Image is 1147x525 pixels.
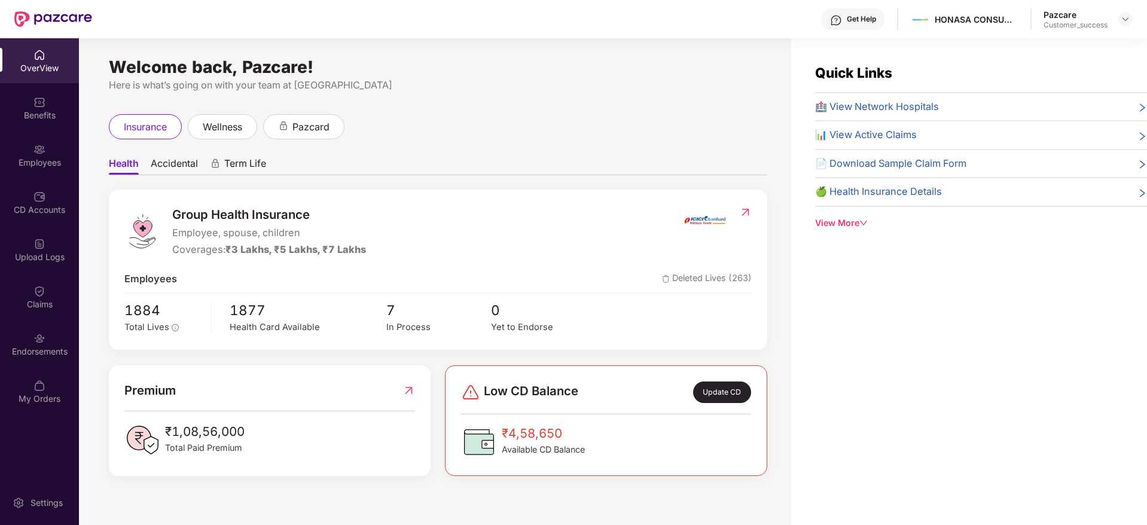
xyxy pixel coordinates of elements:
[124,322,169,332] span: Total Lives
[1044,9,1108,20] div: Pazcare
[491,321,596,334] div: Yet to Endorse
[386,300,491,321] span: 7
[847,14,876,24] div: Get Help
[662,275,670,283] img: deleteIcon
[491,300,596,321] span: 0
[33,49,45,61] img: svg+xml;base64,PHN2ZyBpZD0iSG9tZSIgeG1sbnM9Imh0dHA6Ly93d3cudzMub3JnLzIwMDAvc3ZnIiB3aWR0aD0iMjAiIG...
[1044,20,1108,30] div: Customer_success
[225,243,366,255] span: ₹3 Lakhs, ₹5 Lakhs, ₹7 Lakhs
[815,99,939,115] span: 🏥 View Network Hospitals
[230,300,386,321] span: 1877
[912,11,929,28] img: Mamaearth%20Logo.jpg
[33,332,45,344] img: svg+xml;base64,PHN2ZyBpZD0iRW5kb3JzZW1lbnRzIiB4bWxucz0iaHR0cDovL3d3dy53My5vcmcvMjAwMC9zdmciIHdpZH...
[815,184,942,200] span: 🍏 Health Insurance Details
[815,216,1147,230] div: View More
[14,11,92,27] img: New Pazcare Logo
[33,380,45,392] img: svg+xml;base64,PHN2ZyBpZD0iTXlfT3JkZXJzIiBkYXRhLW5hbWU9Ik15IE9yZGVycyIgeG1sbnM9Imh0dHA6Ly93d3cudz...
[1137,187,1147,200] span: right
[151,157,198,175] span: Accidental
[124,422,160,458] img: PaidPremiumIcon
[172,324,179,331] span: info-circle
[33,238,45,250] img: svg+xml;base64,PHN2ZyBpZD0iVXBsb2FkX0xvZ3MiIGRhdGEtbmFtZT0iVXBsb2FkIExvZ3MiIHhtbG5zPSJodHRwOi8vd3...
[124,213,160,249] img: logo
[33,191,45,203] img: svg+xml;base64,PHN2ZyBpZD0iQ0RfQWNjb3VudHMiIGRhdGEtbmFtZT0iQ0QgQWNjb3VudHMiIHhtbG5zPSJodHRwOi8vd3...
[815,156,966,172] span: 📄 Download Sample Claim Form
[109,157,139,175] span: Health
[461,424,497,460] img: CDBalanceIcon
[172,225,366,241] span: Employee, spouse, children
[484,381,578,403] span: Low CD Balance
[33,96,45,108] img: svg+xml;base64,PHN2ZyBpZD0iQmVuZWZpdHMiIHhtbG5zPSJodHRwOi8vd3d3LnczLm9yZy8yMDAwL3N2ZyIgd2lkdGg9Ij...
[502,424,585,443] span: ₹4,58,650
[859,219,868,227] span: down
[13,497,25,509] img: svg+xml;base64,PHN2ZyBpZD0iU2V0dGluZy0yMHgyMCIgeG1sbnM9Imh0dHA6Ly93d3cudzMub3JnLzIwMDAvc3ZnIiB3aW...
[815,127,917,143] span: 📊 View Active Claims
[172,242,366,258] div: Coverages:
[210,158,221,169] div: animation
[502,443,585,456] span: Available CD Balance
[124,120,167,135] span: insurance
[124,381,176,400] span: Premium
[1121,14,1130,24] img: svg+xml;base64,PHN2ZyBpZD0iRHJvcGRvd24tMzJ4MzIiIHhtbG5zPSJodHRwOi8vd3d3LnczLm9yZy8yMDAwL3N2ZyIgd2...
[124,300,203,321] span: 1884
[693,381,751,403] div: Update CD
[386,321,491,334] div: In Process
[203,120,242,135] span: wellness
[33,144,45,155] img: svg+xml;base64,PHN2ZyBpZD0iRW1wbG95ZWVzIiB4bWxucz0iaHR0cDovL3d3dy53My5vcmcvMjAwMC9zdmciIHdpZHRoPS...
[278,121,289,132] div: animation
[109,62,767,72] div: Welcome back, Pazcare!
[27,497,66,509] div: Settings
[682,205,727,235] img: insurerIcon
[935,14,1018,25] div: HONASA CONSUMER LIMITED
[402,381,415,400] img: RedirectIcon
[815,65,892,81] span: Quick Links
[109,78,767,93] div: Here is what’s going on with your team at [GEOGRAPHIC_DATA]
[124,271,177,287] span: Employees
[1137,158,1147,172] span: right
[1137,102,1147,115] span: right
[165,441,245,454] span: Total Paid Premium
[33,285,45,297] img: svg+xml;base64,PHN2ZyBpZD0iQ2xhaW0iIHhtbG5zPSJodHRwOi8vd3d3LnczLm9yZy8yMDAwL3N2ZyIgd2lkdGg9IjIwIi...
[461,383,480,402] img: svg+xml;base64,PHN2ZyBpZD0iRGFuZ2VyLTMyeDMyIiB4bWxucz0iaHR0cDovL3d3dy53My5vcmcvMjAwMC9zdmciIHdpZH...
[292,120,330,135] span: pazcard
[172,205,366,224] span: Group Health Insurance
[830,14,842,26] img: svg+xml;base64,PHN2ZyBpZD0iSGVscC0zMngzMiIgeG1sbnM9Imh0dHA6Ly93d3cudzMub3JnLzIwMDAvc3ZnIiB3aWR0aD...
[165,422,245,441] span: ₹1,08,56,000
[230,321,386,334] div: Health Card Available
[662,271,752,287] span: Deleted Lives (263)
[739,206,752,218] img: RedirectIcon
[224,157,266,175] span: Term Life
[1137,130,1147,143] span: right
